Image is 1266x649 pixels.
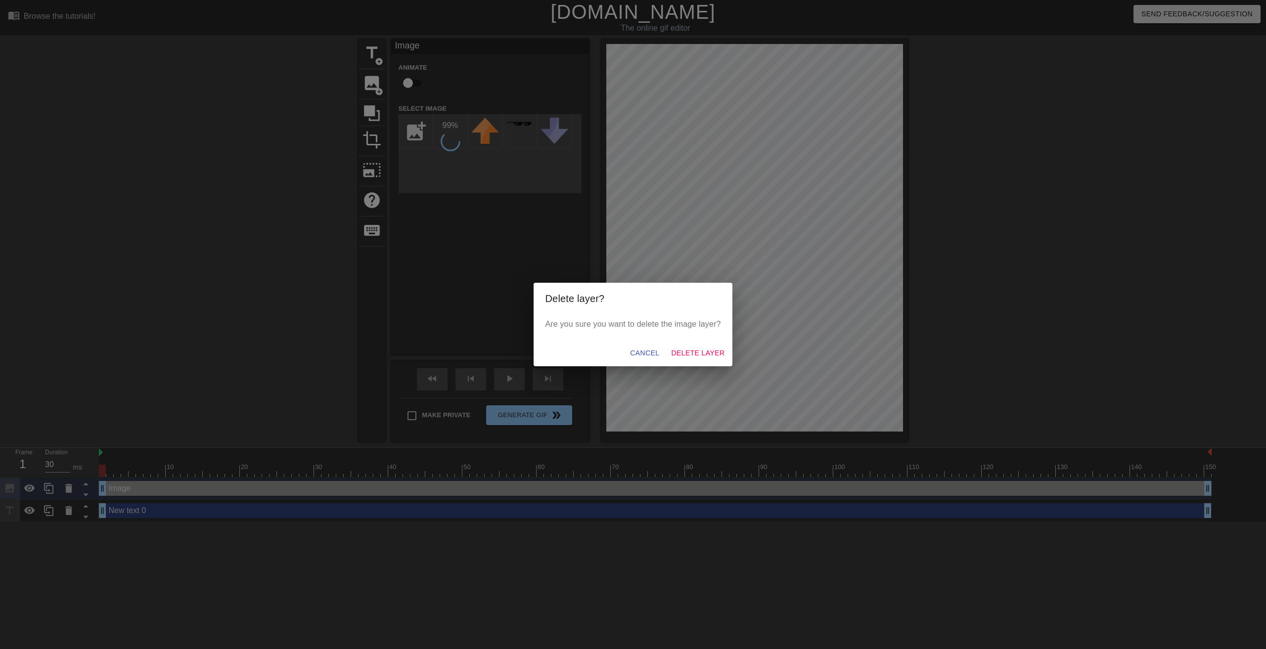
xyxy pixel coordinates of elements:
span: Cancel [630,347,659,359]
button: Cancel [626,344,663,362]
button: Delete Layer [667,344,728,362]
span: Delete Layer [671,347,724,359]
p: Are you sure you want to delete the image layer? [545,318,721,330]
h2: Delete layer? [545,291,721,306]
